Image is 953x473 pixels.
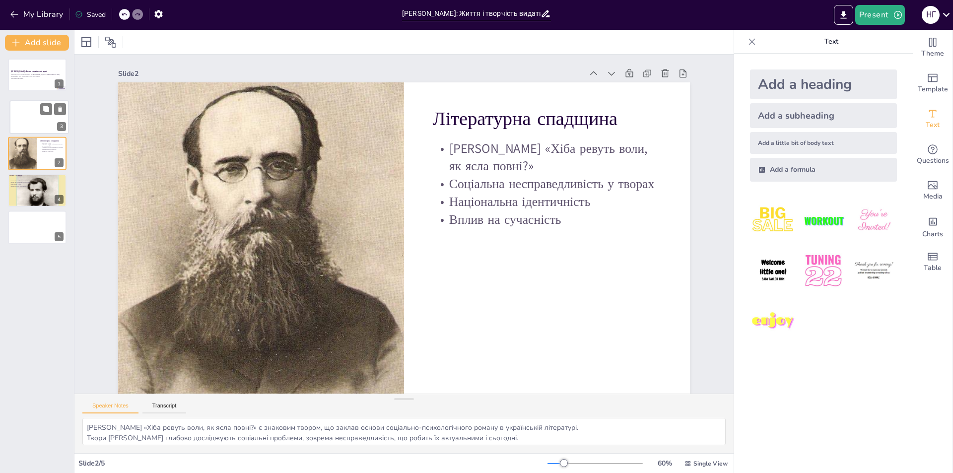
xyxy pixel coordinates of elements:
[82,418,726,445] textarea: [PERSON_NAME] «Хіба ревуть воли, як ясла повні?» є знаковим твором, що заклав основи соціально-пс...
[917,155,949,166] span: Questions
[9,183,62,185] p: Пам'ятники і музеї
[800,198,846,244] img: 2.jpeg
[446,218,595,414] p: Соціальна несправедливість у творах
[750,132,897,154] div: Add a little bit of body text
[402,6,541,21] input: Insert title
[921,48,944,59] span: Theme
[11,70,47,73] strong: [PERSON_NAME]: Голос української душі
[750,298,796,344] img: 7.jpeg
[40,139,64,142] p: Літературна спадщина
[800,248,846,294] img: 5.jpeg
[461,198,624,404] p: [PERSON_NAME] «Хіба ревуть воли, як ясла повні?»
[918,84,948,95] span: Template
[5,35,69,51] button: Add slide
[432,229,581,424] p: Національна ідентичність
[105,36,117,48] span: Position
[922,6,940,24] div: н Г
[926,120,940,131] span: Text
[750,248,796,294] img: 4.jpeg
[913,101,953,137] div: Add text boxes
[75,10,106,19] div: Saved
[834,5,853,25] button: Export to PowerPoint
[40,148,64,150] p: Національна ідентичність
[78,459,547,468] div: Slide 2 / 5
[922,5,940,25] button: н Г
[78,34,94,50] div: Layout
[750,69,897,99] div: Add a heading
[8,59,67,91] div: 1
[82,403,138,413] button: Speaker Notes
[8,137,67,170] div: 2
[11,77,64,79] p: Generated with [URL]
[653,459,677,468] div: 60 %
[495,178,651,378] p: Літературна спадщина
[922,229,943,240] span: Charts
[913,173,953,208] div: Add images, graphics, shapes or video
[9,174,62,177] p: Вплив і спадок
[9,180,62,182] p: Символ боротьби за українську мову
[913,208,953,244] div: Add charts and graphs
[913,66,953,101] div: Add ready made slides
[924,263,942,273] span: Table
[9,182,62,184] p: Вплив на покоління письменників
[142,403,187,413] button: Transcript
[40,143,64,146] p: [PERSON_NAME] «Хіба ревуть воли, як ясла повні?»
[750,198,796,244] img: 1.jpeg
[913,244,953,280] div: Add a table
[855,5,905,25] button: Present
[760,30,903,54] p: Text
[693,460,728,468] span: Single View
[8,174,67,206] div: 4
[7,6,68,22] button: My Library
[417,239,566,435] p: Вплив на сучасність
[923,191,943,202] span: Media
[913,30,953,66] div: Change the overall theme
[851,248,897,294] img: 6.jpeg
[11,74,64,77] p: Презентація про життя і творчість [PERSON_NAME], видатного [DEMOGRAPHIC_DATA] письменника, його в...
[40,150,64,152] p: Вплив на сучасність
[40,146,64,148] p: Соціальна несправедливість у творах
[913,137,953,173] div: Get real-time input from your audience
[9,185,62,187] p: Вшанування на державному рівні
[9,100,69,134] div: 3
[750,103,897,128] div: Add a subheading
[851,198,897,244] img: 3.jpeg
[750,158,897,182] div: Add a formula
[8,211,67,244] div: 5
